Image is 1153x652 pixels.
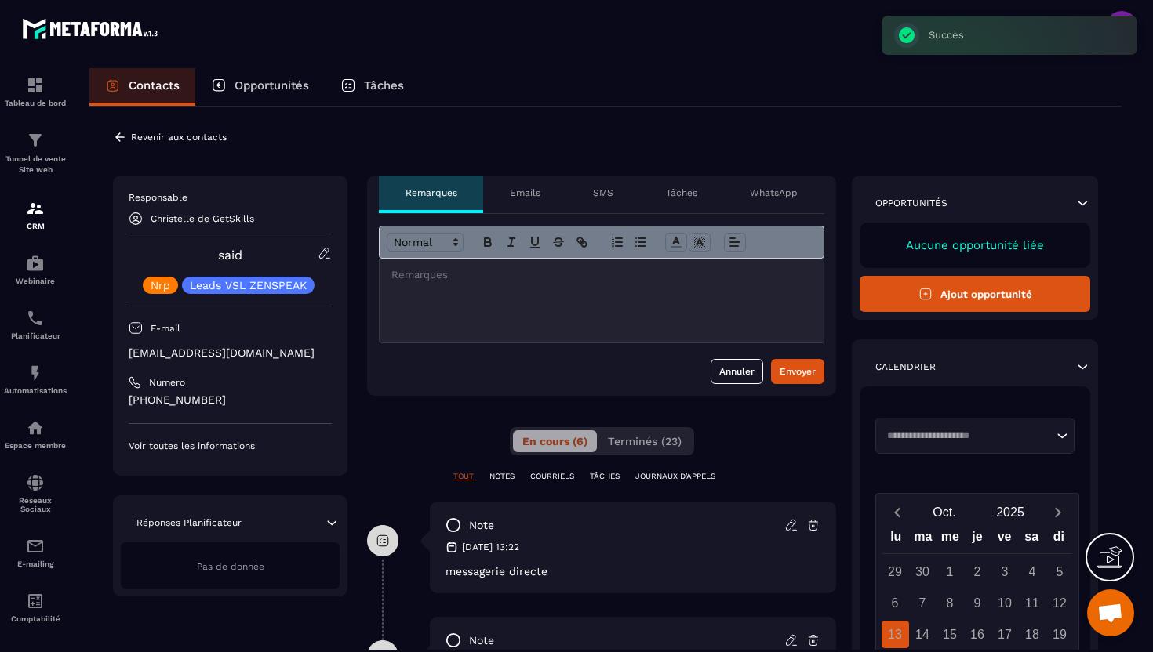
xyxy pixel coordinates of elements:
div: 9 [964,589,991,617]
a: Contacts [89,68,195,106]
input: Search for option [882,428,1053,444]
p: Planificateur [4,331,67,340]
p: Tableau de bord [4,99,67,107]
p: Opportunités [235,78,309,92]
div: Search for option [875,418,1075,454]
div: 11 [1019,589,1046,617]
button: Annuler [711,359,763,384]
div: 4 [1019,558,1046,585]
div: 16 [964,621,991,648]
div: 13 [882,621,909,648]
p: E-mailing [4,560,67,568]
a: social-networksocial-networkRéseaux Sociaux [4,462,67,525]
button: Open years overlay [977,498,1043,526]
button: Next month [1043,502,1072,523]
p: Espace membre [4,441,67,450]
p: messagerie directe [446,565,820,578]
div: 18 [1019,621,1046,648]
p: Réseaux Sociaux [4,496,67,513]
div: 5 [1046,558,1074,585]
p: Tunnel de vente Site web [4,154,67,176]
p: Calendrier [875,360,936,373]
p: NOTES [489,471,515,482]
p: Opportunités [875,197,947,209]
button: Envoyer [771,359,824,384]
div: je [964,526,991,553]
a: Opportunités [195,68,325,106]
p: Tâches [666,187,697,199]
img: automations [26,254,45,273]
div: ma [910,526,937,553]
p: Réponses Planificateur [136,516,242,529]
div: me [937,526,964,553]
img: scheduler [26,309,45,328]
div: 10 [991,589,1019,617]
div: 14 [909,621,937,648]
p: [EMAIL_ADDRESS][DOMAIN_NAME] [129,346,332,360]
img: email [26,537,45,556]
p: Christelle de GetSkills [151,213,254,224]
p: [DATE] 13:22 [462,541,519,553]
span: En cours (6) [522,435,587,447]
img: automations [26,364,45,382]
div: 6 [882,589,909,617]
a: formationformationCRM [4,187,67,242]
div: lu [882,526,910,553]
p: Voir toutes les informations [129,440,332,452]
button: Terminés (23) [598,430,691,452]
p: Aucune opportunité liée [875,238,1075,252]
p: E-mail [151,322,180,335]
p: Numéro [149,376,185,389]
p: COURRIELS [530,471,574,482]
div: 1 [937,558,964,585]
a: emailemailE-mailing [4,525,67,580]
p: Contacts [129,78,180,92]
p: TOUT [453,471,474,482]
button: Previous month [882,502,911,523]
div: 19 [1046,621,1074,648]
p: Nrp [151,280,170,291]
p: Leads VSL ZENSPEAK [190,280,307,291]
button: Open months overlay [911,498,977,526]
button: En cours (6) [513,430,597,452]
p: Responsable [129,191,332,204]
p: Emails [510,187,540,199]
a: accountantaccountantComptabilité [4,580,67,635]
p: Remarques [406,187,457,199]
p: WhatsApp [750,187,798,199]
p: Webinaire [4,277,67,285]
div: 30 [909,558,937,585]
a: formationformationTunnel de vente Site web [4,119,67,187]
p: [PHONE_NUMBER] [129,393,332,407]
div: 12 [1046,589,1074,617]
p: CRM [4,222,67,230]
div: 2 [964,558,991,585]
span: Pas de donnée [197,561,264,572]
img: social-network [26,473,45,492]
p: note [469,633,494,648]
img: logo [22,14,163,43]
div: 29 [882,558,909,585]
div: 15 [937,621,964,648]
p: Revenir aux contacts [131,132,227,143]
a: automationsautomationsAutomatisations [4,352,67,407]
img: accountant [26,592,45,610]
img: formation [26,131,45,150]
img: formation [26,76,45,95]
p: TÂCHES [590,471,620,482]
div: 7 [909,589,937,617]
a: Tâches [325,68,420,106]
p: Tâches [364,78,404,92]
div: di [1045,526,1072,553]
p: JOURNAUX D'APPELS [635,471,715,482]
p: note [469,518,494,533]
a: automationsautomationsWebinaire [4,242,67,297]
img: formation [26,199,45,218]
img: automations [26,418,45,437]
div: 3 [991,558,1019,585]
div: 17 [991,621,1019,648]
div: ve [991,526,1018,553]
div: Ouvrir le chat [1087,589,1134,636]
div: 8 [937,589,964,617]
a: said [218,248,242,263]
